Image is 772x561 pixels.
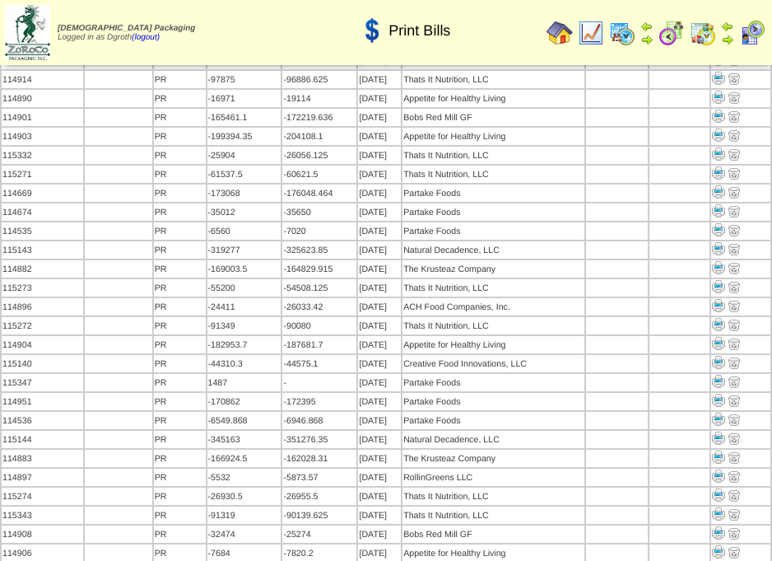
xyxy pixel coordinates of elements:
[282,71,356,88] td: -96886.625
[728,432,741,445] img: delete.gif
[207,488,281,505] td: -26930.5
[712,147,725,161] img: Print
[721,33,734,46] img: arrowright.gif
[207,222,281,240] td: -6560
[402,222,584,240] td: Partake Foods
[154,147,206,164] td: PR
[728,489,741,502] img: delete.gif
[2,260,83,278] td: 114882
[282,526,356,543] td: -25274
[728,110,741,123] img: delete.gif
[402,393,584,410] td: Partake Foods
[154,488,206,505] td: PR
[207,241,281,259] td: -319277
[2,147,83,164] td: 115332
[402,317,584,334] td: Thats It Nutrition, LLC
[2,526,83,543] td: 114908
[282,147,356,164] td: -26056.125
[358,90,401,107] td: [DATE]
[282,222,356,240] td: -7020
[728,318,741,331] img: delete.gif
[207,431,281,448] td: -345163
[207,279,281,297] td: -55200
[282,109,356,126] td: -172219.636
[728,261,741,274] img: delete.gif
[2,279,83,297] td: 115273
[358,241,401,259] td: [DATE]
[2,185,83,202] td: 114669
[728,147,741,161] img: delete.gif
[154,355,206,372] td: PR
[712,356,725,369] img: Print
[402,355,584,372] td: Creative Food Innovations, LLC
[2,90,83,107] td: 114890
[154,507,206,524] td: PR
[282,355,356,372] td: -44575.1
[282,90,356,107] td: -19114
[154,393,206,410] td: PR
[58,24,195,33] span: [DEMOGRAPHIC_DATA] Packaging
[728,526,741,540] img: delete.gif
[282,393,356,410] td: -172395
[207,109,281,126] td: -165461.1
[712,470,725,483] img: Print
[358,526,401,543] td: [DATE]
[358,488,401,505] td: [DATE]
[2,317,83,334] td: 115272
[728,394,741,407] img: delete.gif
[402,241,584,259] td: Natural Decadence, LLC
[207,185,281,202] td: -173068
[154,279,206,297] td: PR
[154,109,206,126] td: PR
[712,489,725,502] img: Print
[402,185,584,202] td: Partake Foods
[358,374,401,391] td: [DATE]
[402,374,584,391] td: Partake Foods
[712,204,725,217] img: Print
[358,128,401,145] td: [DATE]
[282,431,356,448] td: -351276.35
[154,298,206,316] td: PR
[5,5,50,60] img: zoroco-logo-small.webp
[712,280,725,293] img: Print
[358,260,401,278] td: [DATE]
[360,17,386,44] img: dollar.gif
[712,72,725,85] img: Print
[402,450,584,467] td: The Krusteaz Company
[402,166,584,183] td: Thats It Nutrition, LLC
[207,298,281,316] td: -24411
[154,222,206,240] td: PR
[358,507,401,524] td: [DATE]
[282,450,356,467] td: -162028.31
[658,20,685,46] img: calendarblend.gif
[132,33,160,42] a: (logout)
[154,71,206,88] td: PR
[402,298,584,316] td: ACH Food Companies, Inc.
[2,393,83,410] td: 114951
[728,166,741,180] img: delete.gif
[358,355,401,372] td: [DATE]
[712,223,725,236] img: Print
[402,336,584,353] td: Appetite for Healthy Living
[154,431,206,448] td: PR
[154,450,206,467] td: PR
[282,336,356,353] td: -187681.7
[2,488,83,505] td: 115274
[207,317,281,334] td: -91349
[388,22,450,40] span: Print Bills
[154,526,206,543] td: PR
[358,469,401,486] td: [DATE]
[2,507,83,524] td: 115343
[154,374,206,391] td: PR
[358,109,401,126] td: [DATE]
[207,71,281,88] td: -97875
[282,203,356,221] td: -35650
[207,203,281,221] td: -35012
[402,260,584,278] td: The Krusteaz Company
[712,242,725,255] img: Print
[712,261,725,274] img: Print
[154,166,206,183] td: PR
[712,451,725,464] img: Print
[402,109,584,126] td: Bobs Red Mill GF
[282,185,356,202] td: -176048.464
